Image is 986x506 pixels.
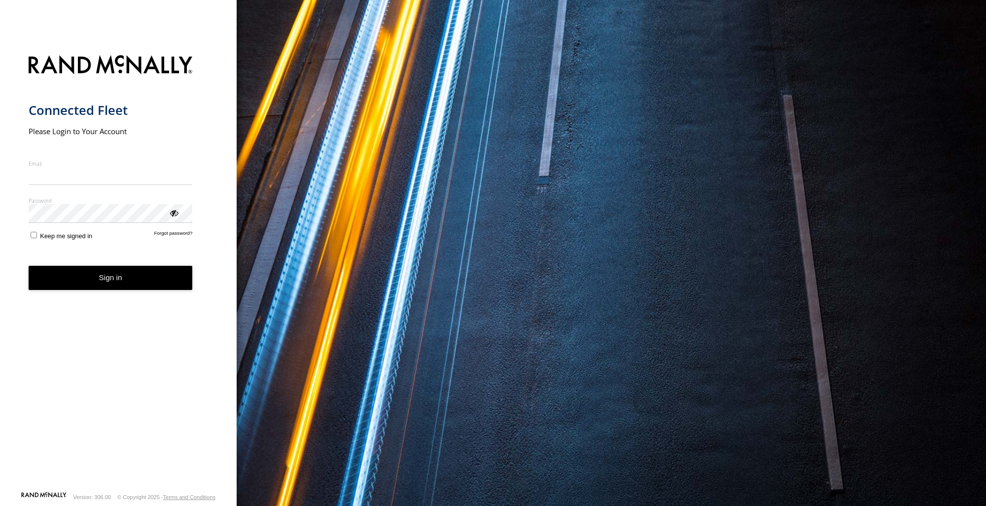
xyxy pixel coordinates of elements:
[29,197,193,204] label: Password
[29,126,193,136] h2: Please Login to Your Account
[169,208,178,217] div: ViewPassword
[31,232,37,238] input: Keep me signed in
[117,494,215,500] div: © Copyright 2025 -
[40,232,92,240] span: Keep me signed in
[73,494,111,500] div: Version: 306.00
[29,53,193,78] img: Rand McNally
[29,49,209,491] form: main
[154,230,193,240] a: Forgot password?
[29,102,193,118] h1: Connected Fleet
[163,494,215,500] a: Terms and Conditions
[29,160,193,167] label: Email
[29,266,193,290] button: Sign in
[21,492,67,502] a: Visit our Website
